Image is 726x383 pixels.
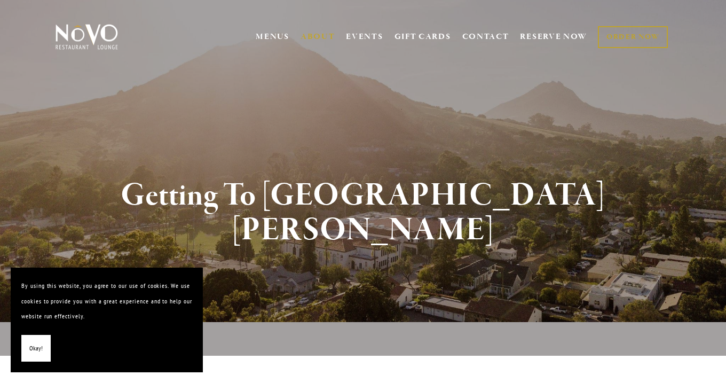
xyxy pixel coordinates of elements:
[256,32,289,42] a: MENUS
[29,341,43,356] span: Okay!
[21,335,51,362] button: Okay!
[301,32,335,42] a: ABOUT
[21,278,192,324] p: By using this website, you agree to our use of cookies. We use cookies to provide you with a grea...
[598,26,668,48] a: ORDER NOW
[72,178,654,248] h1: Getting To [GEOGRAPHIC_DATA][PERSON_NAME]
[462,27,509,47] a: CONTACT
[53,24,120,50] img: Novo Restaurant &amp; Lounge
[346,32,383,42] a: EVENTS
[520,27,587,47] a: RESERVE NOW
[394,27,451,47] a: GIFT CARDS
[11,268,203,372] section: Cookie banner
